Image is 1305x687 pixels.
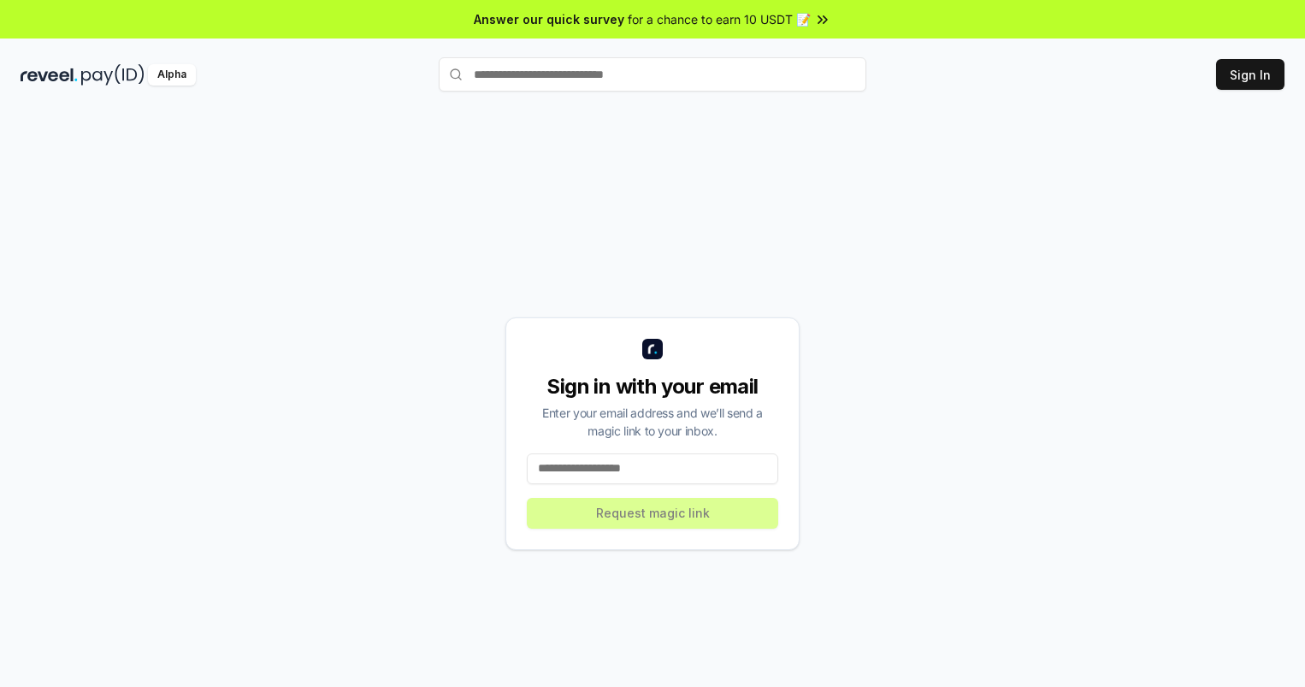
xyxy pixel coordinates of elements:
img: reveel_dark [21,64,78,86]
div: Sign in with your email [527,373,778,400]
div: Enter your email address and we’ll send a magic link to your inbox. [527,404,778,440]
button: Sign In [1216,59,1284,90]
img: logo_small [642,339,663,359]
div: Alpha [148,64,196,86]
img: pay_id [81,64,145,86]
span: for a chance to earn 10 USDT 📝 [628,10,811,28]
span: Answer our quick survey [474,10,624,28]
